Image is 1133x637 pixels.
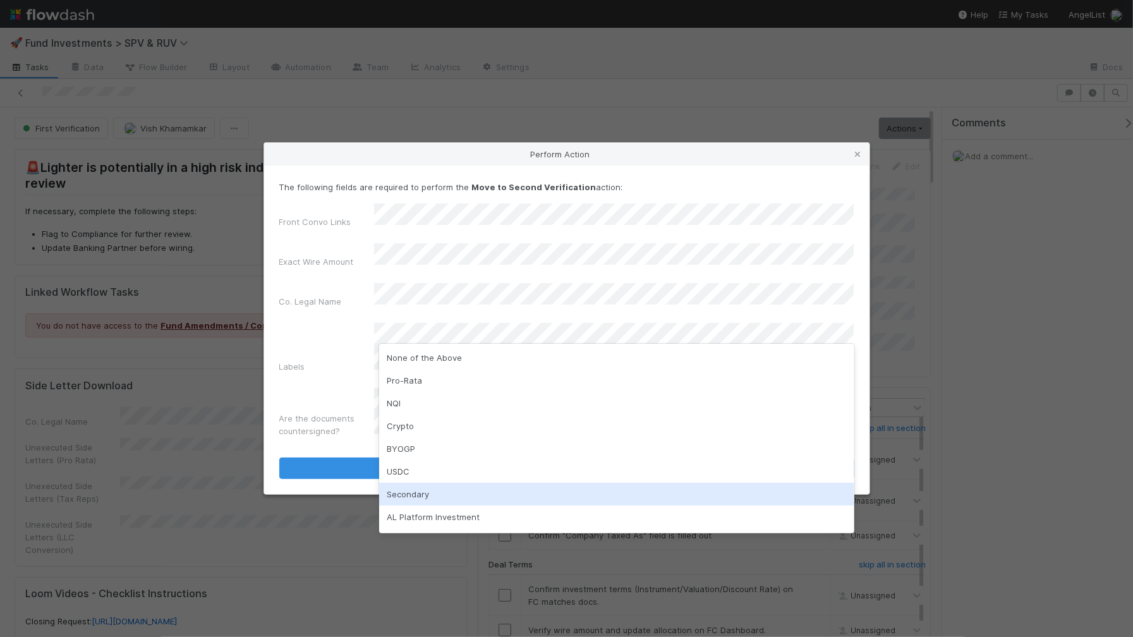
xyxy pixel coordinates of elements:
[279,295,342,308] label: Co. Legal Name
[379,392,854,415] div: NQI
[379,528,854,551] div: LLC/LP Investment
[264,143,869,166] div: Perform Action
[379,483,854,506] div: Secondary
[279,412,374,437] label: Are the documents countersigned?
[379,437,854,460] div: BYOGP
[279,181,854,193] p: The following fields are required to perform the action:
[379,369,854,392] div: Pro-Rata
[472,182,597,192] strong: Move to Second Verification
[279,360,305,373] label: Labels
[379,346,854,369] div: None of the Above
[379,415,854,437] div: Crypto
[379,460,854,483] div: USDC
[279,255,354,268] label: Exact Wire Amount
[279,458,854,479] button: Move to Second Verification
[379,506,854,528] div: AL Platform Investment
[279,215,351,228] label: Front Convo Links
